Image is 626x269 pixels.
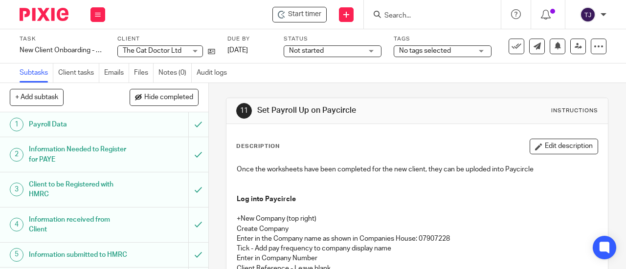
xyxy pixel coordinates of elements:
[237,214,598,224] p: +New Company (top right)
[10,118,23,131] div: 1
[237,244,598,253] p: Tick - Add pay frequency to company display name
[530,139,598,154] button: Edit description
[10,218,23,231] div: 4
[284,35,381,43] label: Status
[29,212,129,237] h1: Information received from Client
[237,196,296,203] strong: Log into Paycircle
[117,35,215,43] label: Client
[29,177,129,202] h1: Client to be Registered with HMRC
[29,142,129,167] h1: Information Needed to Register for PAYE
[29,117,129,132] h1: Payroll Data
[123,47,181,54] span: The Cat Doctor Ltd
[130,89,199,105] button: Hide completed
[237,165,598,174] p: Once the worksheets have been completed for the new client, they can be uploded into Paycircle
[227,35,271,43] label: Due by
[144,94,193,102] span: Hide completed
[10,248,23,262] div: 5
[383,12,471,21] input: Search
[134,63,154,83] a: Files
[236,143,280,150] p: Description
[227,47,248,54] span: [DATE]
[237,234,598,244] p: Enter in the Company name as shown in Companies House: 07907228
[197,63,232,83] a: Audit logs
[10,148,23,162] div: 2
[10,183,23,196] div: 3
[58,63,99,83] a: Client tasks
[20,35,105,43] label: Task
[551,107,598,115] div: Instructions
[399,47,451,54] span: No tags selected
[104,63,129,83] a: Emails
[394,35,492,43] label: Tags
[20,63,53,83] a: Subtasks
[289,47,324,54] span: Not started
[10,89,64,105] button: + Add subtask
[20,45,105,55] div: New Client Onboarding - Payroll Paycircle
[236,103,252,119] div: 11
[158,63,192,83] a: Notes (0)
[272,7,327,22] div: The Cat Doctor Ltd - New Client Onboarding - Payroll Paycircle
[257,105,438,116] h1: Set Payroll Up on Paycircle
[237,253,598,263] p: Enter in Company Number
[237,224,598,234] p: Create Company
[20,8,68,21] img: Pixie
[288,9,321,20] span: Start timer
[29,248,129,262] h1: Information submitted to HMRC
[580,7,596,22] img: svg%3E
